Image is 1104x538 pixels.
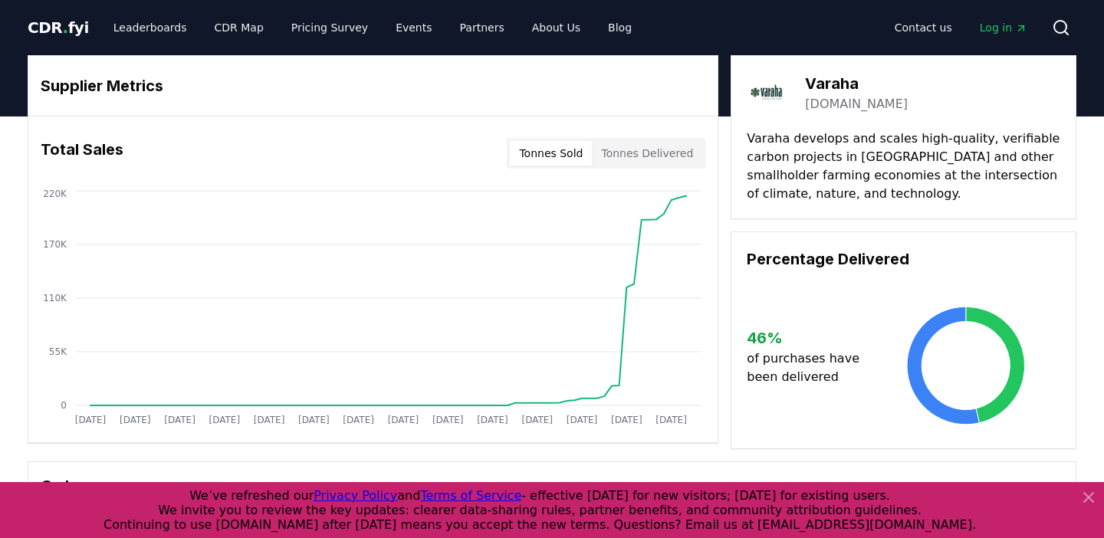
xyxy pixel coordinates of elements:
tspan: [DATE] [254,415,285,425]
tspan: 0 [61,400,67,411]
tspan: [DATE] [209,415,241,425]
tspan: [DATE] [611,415,642,425]
tspan: [DATE] [164,415,195,425]
span: CDR fyi [28,18,89,37]
a: Log in [968,14,1040,41]
tspan: [DATE] [75,415,107,425]
tspan: 220K [43,189,67,199]
nav: Main [101,14,644,41]
a: CDR.fyi [28,17,89,38]
nav: Main [882,14,1040,41]
h3: Supplier Metrics [41,74,705,97]
tspan: 110K [43,293,67,303]
a: Partners [448,14,517,41]
button: Tonnes Delivered [592,141,702,166]
span: Log in [980,20,1027,35]
tspan: [DATE] [298,415,330,425]
tspan: [DATE] [655,415,687,425]
h3: 46 % [747,326,872,349]
a: Events [383,14,444,41]
a: Contact us [882,14,964,41]
h3: Total Sales [41,138,123,169]
tspan: 170K [43,239,67,250]
p: of purchases have been delivered [747,349,872,386]
a: About Us [520,14,593,41]
tspan: 55K [49,346,67,357]
tspan: [DATE] [120,415,151,425]
tspan: [DATE] [388,415,419,425]
a: Leaderboards [101,14,199,41]
img: Varaha-logo [747,71,790,114]
h3: Orders [41,474,1063,497]
tspan: [DATE] [343,415,374,425]
tspan: [DATE] [521,415,553,425]
a: Blog [596,14,644,41]
a: CDR Map [202,14,276,41]
p: Varaha develops and scales high-quality, verifiable carbon projects in [GEOGRAPHIC_DATA] and othe... [747,130,1060,203]
a: [DOMAIN_NAME] [805,95,908,113]
span: . [63,18,68,37]
tspan: [DATE] [477,415,508,425]
button: Tonnes Sold [510,141,592,166]
a: Pricing Survey [279,14,380,41]
h3: Percentage Delivered [747,248,1060,271]
tspan: [DATE] [567,415,598,425]
tspan: [DATE] [432,415,464,425]
h3: Varaha [805,72,908,95]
